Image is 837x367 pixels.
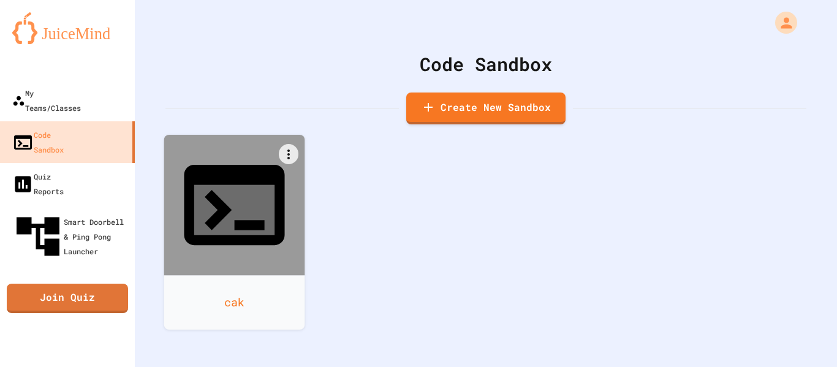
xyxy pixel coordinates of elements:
[165,50,806,78] div: Code Sandbox
[12,211,130,262] div: Smart Doorbell & Ping Pong Launcher
[762,9,800,37] div: My Account
[12,86,81,115] div: My Teams/Classes
[406,93,566,124] a: Create New Sandbox
[12,169,64,199] div: Quiz Reports
[12,127,64,157] div: Code Sandbox
[7,284,128,313] a: Join Quiz
[164,135,305,330] a: cak
[12,12,123,44] img: logo-orange.svg
[164,275,305,330] div: cak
